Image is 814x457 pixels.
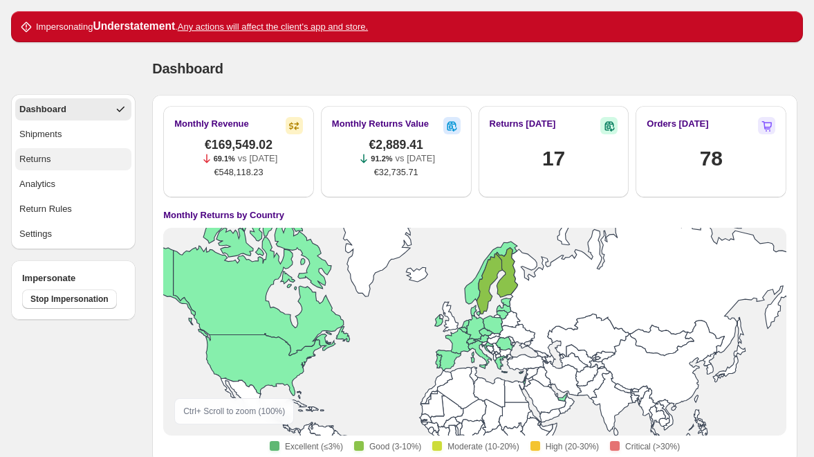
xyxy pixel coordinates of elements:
div: Settings [19,227,52,241]
span: 91.2% [371,154,392,163]
span: Moderate (10-20%) [447,441,519,452]
button: Shipments [15,123,131,145]
h1: 78 [700,145,723,172]
div: Ctrl + Scroll to zoom ( 100 %) [174,398,294,424]
p: vs [DATE] [396,152,436,165]
div: Return Rules [19,202,72,216]
span: €169,549.02 [205,138,272,152]
p: Impersonating . [36,19,368,34]
u: Any actions will affect the client's app and store. [178,21,368,32]
strong: Understatement [93,20,175,32]
div: Analytics [19,177,55,191]
span: Dashboard [152,61,223,76]
p: vs [DATE] [238,152,278,165]
button: Return Rules [15,198,131,220]
span: Good (3-10%) [369,441,421,452]
h2: Returns [DATE] [490,117,556,131]
button: Settings [15,223,131,245]
h2: Orders [DATE] [647,117,708,131]
button: Stop Impersonation [22,289,117,309]
h2: Monthly Revenue [174,117,249,131]
h4: Impersonate [22,271,124,285]
h1: 17 [542,145,565,172]
div: Dashboard [19,102,66,116]
span: €548,118.23 [214,165,263,179]
span: Stop Impersonation [30,294,109,305]
span: Critical (>30%) [625,441,680,452]
button: Dashboard [15,98,131,120]
h4: Monthly Returns by Country [163,208,284,222]
h2: Monthly Returns Value [332,117,429,131]
span: €32,735.71 [374,165,418,179]
div: Shipments [19,127,62,141]
span: Excellent (≤3%) [285,441,343,452]
button: Analytics [15,173,131,195]
span: €2,889.41 [369,138,423,152]
span: High (20-30%) [546,441,599,452]
button: Returns [15,148,131,170]
span: 69.1% [214,154,235,163]
div: Returns [19,152,51,166]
